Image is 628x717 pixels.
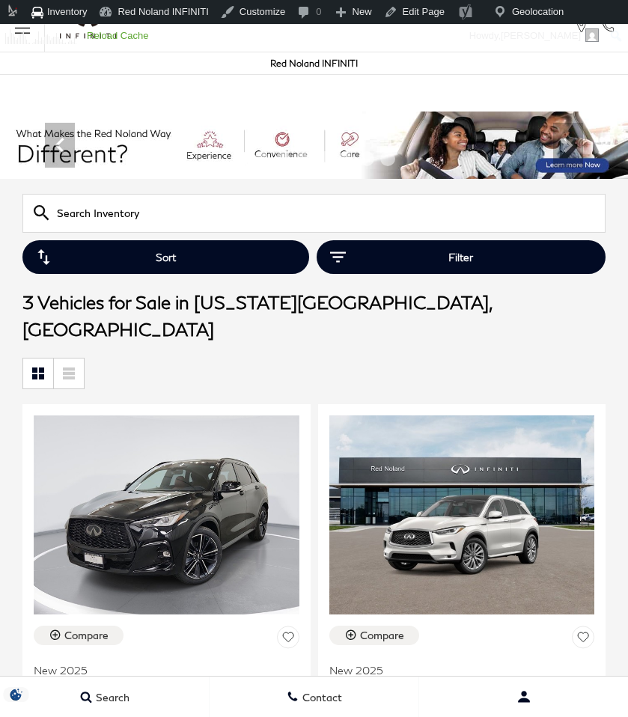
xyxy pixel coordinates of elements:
[299,691,342,704] span: Contact
[380,151,395,166] span: Go to slide 8
[277,626,299,653] button: Save Vehicle
[501,30,581,41] span: [PERSON_NAME]
[64,629,109,642] div: Compare
[338,151,353,166] span: Go to slide 6
[359,151,374,166] span: Go to slide 7
[34,415,299,614] img: 2025 INFINITI QX50 SPORT AWD
[22,240,309,274] button: Sort
[419,678,628,716] button: Open user profile menu
[234,151,249,166] span: Go to slide 1
[296,151,311,166] span: Go to slide 4
[87,30,148,41] strong: Reload Cache
[572,626,594,653] button: Save Vehicle
[275,151,290,166] span: Go to slide 3
[82,24,154,48] a: Reload Cache
[34,626,124,645] button: Compare Vehicle
[34,654,299,689] a: New 2025INFINITI QX50 SPORT AWD
[329,654,595,689] a: New 2025INFINITI QX50 LUXE AWD
[553,123,583,168] div: Next
[464,24,605,48] a: Howdy,[PERSON_NAME]
[34,664,288,677] span: New 2025
[22,194,606,233] input: Search Inventory
[329,415,595,614] img: 2025 INFINITI QX50 LUXE AWD
[360,629,404,642] div: Compare
[22,291,492,340] span: 3 Vehicles for Sale in [US_STATE][GEOGRAPHIC_DATA], [GEOGRAPHIC_DATA]
[45,123,75,168] div: Previous
[317,240,606,274] button: Filter
[254,151,269,166] span: Go to slide 2
[329,664,584,677] span: New 2025
[329,626,419,645] button: Compare Vehicle
[270,58,358,69] a: Red Noland INFINITI
[317,151,332,166] span: Go to slide 5
[92,691,129,704] span: Search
